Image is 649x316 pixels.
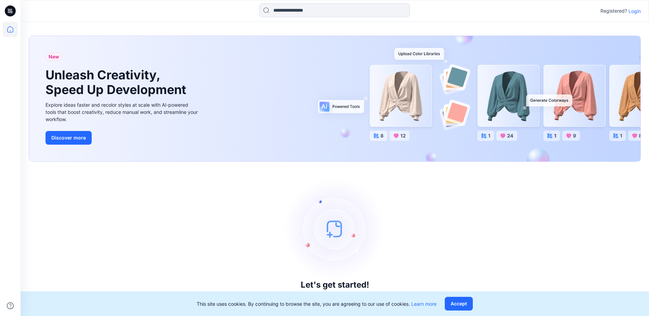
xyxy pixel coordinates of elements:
a: Discover more [46,131,199,145]
span: New [49,53,59,61]
button: Accept [445,297,473,311]
button: Discover more [46,131,92,145]
p: This site uses cookies. By continuing to browse the site, you are agreeing to our use of cookies. [197,300,437,307]
p: Registered? [600,7,627,15]
p: Login [628,8,641,15]
h3: Let's get started! [301,280,369,290]
a: Learn more [411,301,437,307]
img: empty-state-image.svg [284,177,386,280]
h1: Unleash Creativity, Speed Up Development [46,68,189,97]
div: Explore ideas faster and recolor styles at scale with AI-powered tools that boost creativity, red... [46,101,199,123]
